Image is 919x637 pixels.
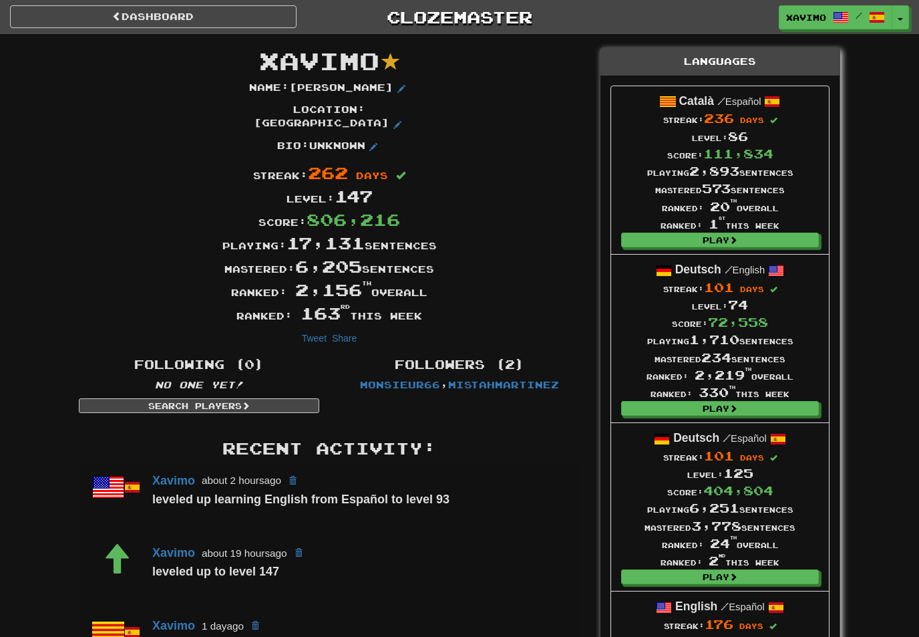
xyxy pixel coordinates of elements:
[69,301,590,325] div: Ranked: this week
[341,303,350,310] sup: rd
[10,5,297,28] a: Dashboard
[647,296,793,313] div: Level:
[704,449,734,463] span: 101
[709,553,725,568] span: 2
[79,358,319,372] h4: Following (0)
[740,285,764,293] span: days
[69,184,590,208] div: Level:
[723,466,753,481] span: 125
[645,517,795,535] div: Mastered sentences
[725,263,733,275] span: /
[647,215,793,233] div: Ranked: this week
[647,110,793,127] div: Streak:
[448,379,559,390] a: MistahMartinez
[335,186,373,206] span: 147
[621,569,819,584] a: Play
[155,379,243,390] em: No one yet!
[723,433,767,444] small: Español
[717,96,761,107] small: Español
[647,366,793,384] div: Ranked: overall
[647,384,793,401] div: Ranked: this week
[699,385,735,400] span: 330
[769,623,777,630] span: Streak includes today.
[645,499,795,517] div: Playing sentences
[332,333,357,344] a: Share
[709,217,725,231] span: 1
[69,278,590,301] div: Ranked: overall
[295,279,371,299] span: 2,156
[725,265,765,275] small: English
[647,279,793,296] div: Streak:
[703,483,773,498] span: 404,804
[705,617,733,632] span: 176
[704,280,734,295] span: 101
[645,535,795,552] div: Ranked: overall
[729,385,735,390] sup: th
[689,164,739,178] span: 2,893
[779,5,892,29] a: Xavimo /
[152,493,449,506] strong: leveled up learning English from Español to level 93
[362,280,371,287] sup: th
[621,233,819,247] a: Play
[69,161,590,184] div: Streak:
[69,255,590,278] div: Mastered: sentences
[721,600,729,612] span: /
[647,331,793,348] div: Playing sentences
[360,379,440,390] a: monsieur66
[708,315,768,330] span: 72,558
[719,216,725,221] sup: st
[645,482,795,499] div: Score:
[721,602,765,612] small: Español
[647,128,793,145] div: Level:
[295,256,362,276] span: 6,205
[308,162,348,182] span: 262
[691,519,741,533] span: 3,778
[739,622,763,630] span: days
[621,401,819,416] a: Play
[689,332,739,347] span: 1,710
[701,350,731,365] span: 234
[710,199,737,214] span: 20
[645,447,795,465] div: Streak:
[703,146,773,161] span: 111,834
[728,297,748,312] span: 74
[740,116,764,124] span: days
[728,129,748,144] span: 86
[647,198,793,215] div: Ranked: overall
[645,465,795,482] div: Level:
[770,455,777,462] span: Streak includes today.
[695,368,751,382] span: 2,219
[740,453,764,462] span: days
[647,313,793,331] div: Score:
[689,501,739,515] span: 6,251
[645,552,795,569] div: Ranked: this week
[202,620,244,632] small: 1 day ago
[152,565,279,578] strong: leveled up to level 147
[69,208,590,231] div: Score:
[647,616,793,633] div: Streak:
[675,600,717,613] strong: English
[673,431,719,444] strong: Deutsch
[710,536,737,551] span: 24
[277,139,381,155] p: Bio : Unknown
[69,231,590,255] div: Playing: sentences
[307,209,400,229] span: 806,216
[79,398,319,413] a: Search Players
[719,553,725,558] sup: nd
[704,111,734,126] span: 236
[730,199,737,203] sup: th
[202,475,281,486] small: about 2 hours ago
[717,95,725,107] span: /
[702,181,731,196] span: 573
[856,11,862,20] span: /
[249,81,409,97] p: Name : [PERSON_NAME]
[675,263,721,276] strong: Deutsch
[152,473,195,487] a: Xavimo
[79,440,580,457] h3: Recent Activity:
[770,286,777,293] span: Streak includes today.
[152,619,195,632] a: Xavimo
[745,367,751,372] sup: th
[679,94,714,108] strong: Català
[647,349,793,366] div: Mastered sentences
[301,303,350,323] span: 163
